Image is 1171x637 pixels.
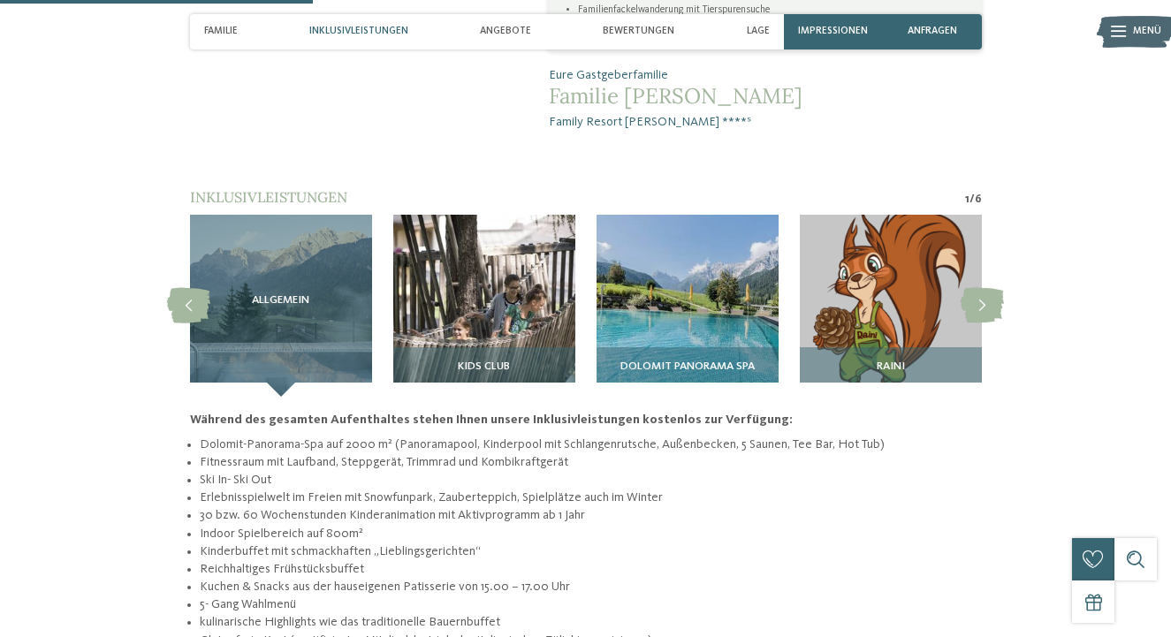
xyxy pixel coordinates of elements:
span: Dolomit Panorama SPA [620,360,755,373]
li: Ski In- Ski Out [200,471,981,489]
img: Unser Familienhotel in Sexten, euer Urlaubszuhause in den Dolomiten [800,215,982,397]
span: Family Resort [PERSON_NAME] ****ˢ [549,113,982,131]
strong: Während des gesamten Aufenthaltes stehen Ihnen unsere Inklusivleistungen kostenlos zur Verfügung: [190,413,793,426]
li: Fitnessraum mit Laufband, Steppgerät, Trimmrad und Kombikraftgerät [200,453,981,471]
span: Kids Club [458,360,510,373]
span: Familie [204,26,238,37]
span: 6 [975,192,982,208]
li: kulinarische Highlights wie das traditionelle Bauernbuffet [200,613,981,631]
li: Erlebnisspielwelt im Freien mit Snowfunpark, Zauberteppich, Spielplätze auch im Winter [200,489,981,506]
span: Angebote [480,26,531,37]
span: Impressionen [798,26,868,37]
li: Familienfackelwanderung mit Tierspurensuche [578,3,960,17]
span: / [969,192,975,208]
span: RAINI [877,360,905,373]
span: Eure Gastgeberfamilie [549,66,982,84]
li: 30 bzw. 60 Wochenstunden Kinderanimation mit Aktivprogramm ab 1 Jahr [200,506,981,524]
span: Allgemein [252,294,309,307]
li: Kinderbuffet mit schmackhaften „Lieblingsgerichten“ [200,542,981,560]
span: Lage [747,26,770,37]
span: anfragen [908,26,957,37]
span: Familie [PERSON_NAME] [549,84,982,110]
li: 5- Gang Wahlmenü [200,595,981,613]
li: Dolomit-Panorama-Spa auf 2000 m² (Panoramapool, Kinderpool mit Schlangenrutsche, Außenbecken, 5 S... [200,436,981,453]
span: Inklusivleistungen [309,26,408,37]
span: Bewertungen [603,26,674,37]
li: Indoor Spielbereich auf 800m² [200,525,981,542]
img: Unser Familienhotel in Sexten, euer Urlaubszuhause in den Dolomiten [597,215,779,397]
img: Unser Familienhotel in Sexten, euer Urlaubszuhause in den Dolomiten [393,215,575,397]
span: Inklusivleistungen [190,188,347,206]
span: 1 [965,192,969,208]
li: Reichhaltiges Frühstücksbuffet [200,560,981,578]
li: Kuchen & Snacks aus der hauseigenen Patisserie von 15.00 – 17.00 Uhr [200,578,981,595]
